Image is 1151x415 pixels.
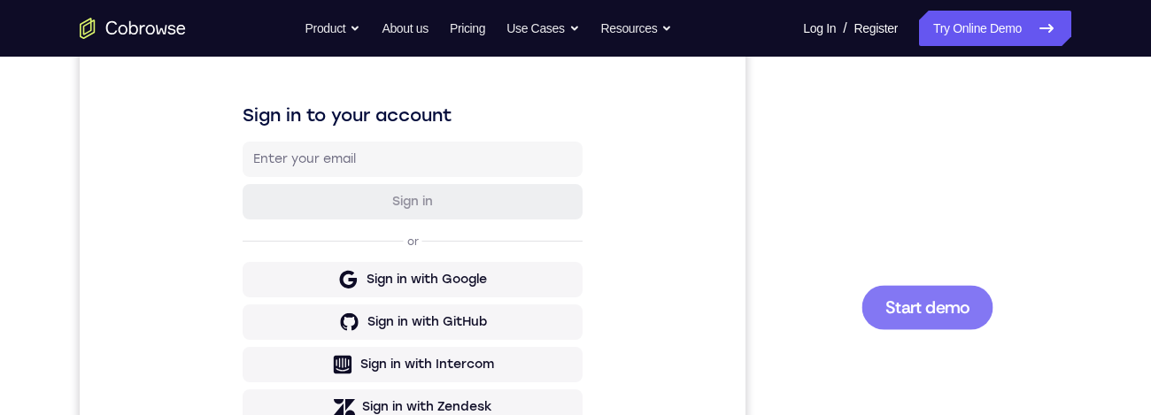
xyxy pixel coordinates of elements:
[163,203,503,238] button: Sign in
[450,11,485,46] a: Pricing
[89,254,173,271] span: Start demo
[65,241,197,285] button: Start demo
[163,365,503,401] button: Sign in with Intercom
[288,332,407,350] div: Sign in with GitHub
[324,253,343,267] p: or
[506,11,579,46] button: Use Cases
[80,18,186,39] a: Go to the home page
[919,11,1071,46] a: Try Online Demo
[287,289,407,307] div: Sign in with Google
[163,323,503,358] button: Sign in with GitHub
[803,11,836,46] a: Log In
[281,374,414,392] div: Sign in with Intercom
[174,169,492,187] input: Enter your email
[843,18,846,39] span: /
[382,11,428,46] a: About us
[305,11,361,46] button: Product
[854,11,898,46] a: Register
[163,121,503,146] h1: Sign in to your account
[601,11,673,46] button: Resources
[163,281,503,316] button: Sign in with Google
